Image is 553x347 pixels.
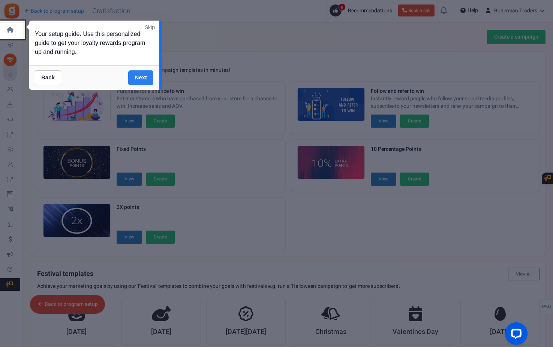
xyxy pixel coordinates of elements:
a: Back [35,70,61,85]
a: Skip [145,24,155,31]
div: Your setup guide. Use this personalized guide to get your loyalty rewards program up and running. [29,21,159,66]
a: Next [128,70,153,85]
